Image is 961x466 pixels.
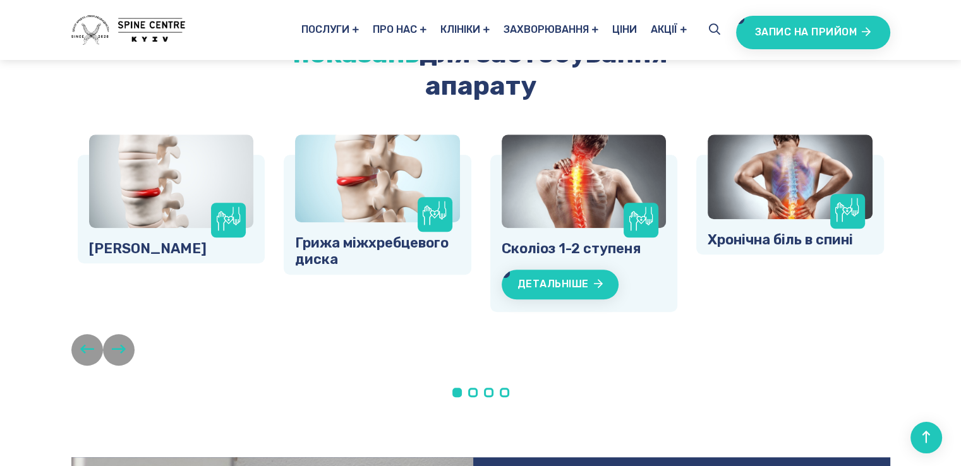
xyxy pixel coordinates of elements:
[502,241,641,257] a: Сколіоз 1-2 ступеня
[71,15,185,45] img: logo
[502,270,619,299] a: Детальніше
[295,235,460,268] a: Грижа міжхребцевого диска
[708,232,853,248] a: Хронічна біль в спині
[736,16,890,49] div: Запис на прийом
[89,241,207,257] a: [PERSON_NAME]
